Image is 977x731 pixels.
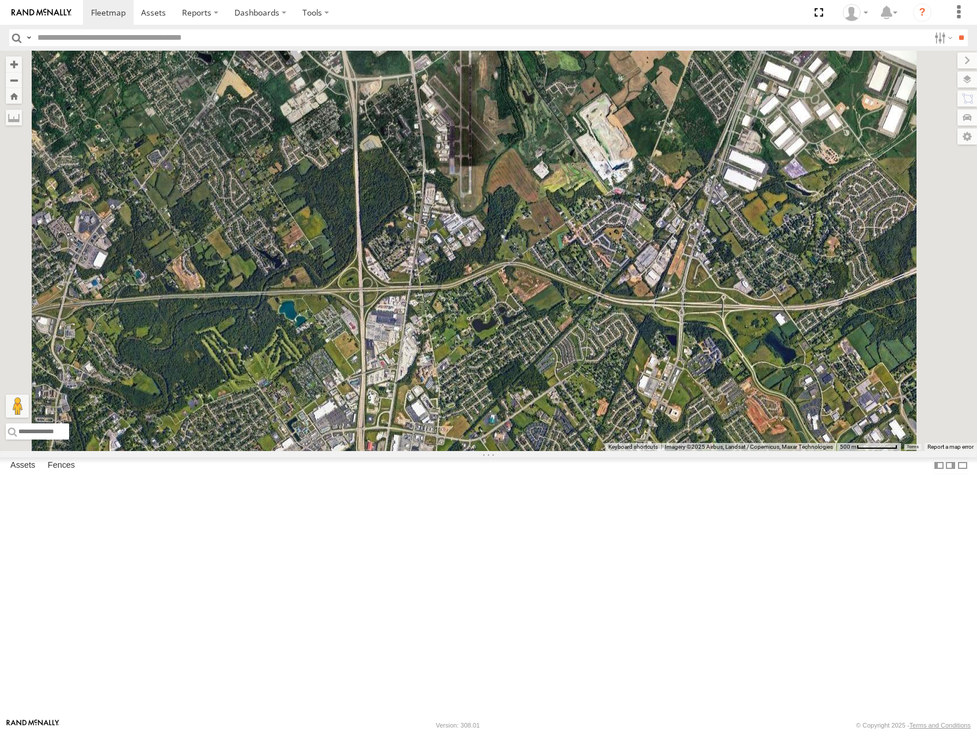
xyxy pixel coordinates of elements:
label: Fences [42,457,81,474]
label: Measure [6,109,22,126]
span: Imagery ©2025 Airbus, Landsat / Copernicus, Maxar Technologies [665,444,833,450]
a: Terms (opens in new tab) [907,445,919,449]
div: Miky Transport [839,4,872,21]
a: Visit our Website [6,719,59,731]
label: Map Settings [957,128,977,145]
span: 500 m [840,444,857,450]
button: Zoom out [6,72,22,88]
button: Drag Pegman onto the map to open Street View [6,395,29,418]
i: ? [913,3,931,22]
a: Terms and Conditions [910,722,971,729]
label: Dock Summary Table to the Left [933,457,945,474]
img: rand-logo.svg [12,9,71,17]
label: Hide Summary Table [957,457,968,474]
button: Map Scale: 500 m per 67 pixels [836,443,901,451]
button: Zoom Home [6,88,22,104]
a: Report a map error [927,444,974,450]
button: Zoom in [6,56,22,72]
div: Version: 308.01 [436,722,480,729]
label: Search Query [24,29,33,46]
label: Dock Summary Table to the Right [945,457,956,474]
div: © Copyright 2025 - [856,722,971,729]
button: Keyboard shortcuts [608,443,658,451]
label: Search Filter Options [930,29,955,46]
label: Assets [5,457,41,474]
